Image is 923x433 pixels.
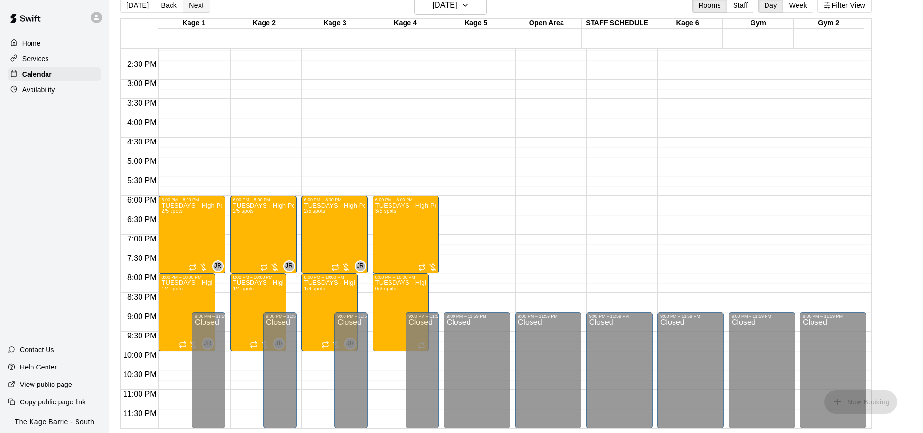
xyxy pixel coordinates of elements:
[285,261,293,271] span: JR
[283,260,295,272] div: JJ Rutherford
[189,263,197,271] span: Recurring event
[447,314,489,319] div: 9:00 PM – 11:59 PM
[447,319,507,427] div: Closed
[214,261,221,271] span: JR
[440,19,511,28] div: Kage 5
[660,314,703,319] div: 9:00 PM – 11:59 PM
[299,19,370,28] div: Kage 3
[511,19,582,28] div: Open Area
[233,275,275,280] div: 8:00 PM – 10:00 PM
[444,312,510,428] div: 9:00 PM – 11:59 PM: Closed
[370,19,441,28] div: Kage 4
[729,312,795,428] div: 9:00 PM – 11:59 PM: Closed
[20,397,86,407] p: Copy public page link
[375,286,397,291] span: 0/3 spots filled
[121,409,158,417] span: 11:30 PM
[125,312,159,321] span: 9:00 PM
[161,286,183,291] span: 1/4 spots filled
[195,319,222,427] div: Closed
[121,351,158,359] span: 10:00 PM
[301,273,358,351] div: 8:00 PM – 10:00 PM: TUESDAYS - High Performance Hitting Program - Baseball Program - 15U - 18U
[331,263,339,271] span: Recurring event
[260,263,268,271] span: Recurring event
[304,286,326,291] span: 1/4 spots filled
[22,54,49,64] p: Services
[304,197,344,202] div: 6:00 PM – 8:00 PM
[732,314,774,319] div: 9:00 PM – 11:59 PM
[15,417,94,427] p: The Kage Barrie - South
[803,314,845,319] div: 9:00 PM – 11:59 PM
[125,196,159,204] span: 6:00 PM
[8,51,101,66] a: Services
[233,197,273,202] div: 6:00 PM – 8:00 PM
[337,314,379,319] div: 9:00 PM – 11:59 PM
[233,286,254,291] span: 1/4 spots filled
[22,85,55,95] p: Availability
[233,208,254,214] span: 2/5 spots filled
[125,254,159,262] span: 7:30 PM
[418,263,426,271] span: Recurring event
[250,341,258,349] span: Recurring event
[652,19,723,28] div: Kage 6
[406,312,439,428] div: 9:00 PM – 11:59 PM: Closed
[125,138,159,146] span: 4:30 PM
[125,99,159,107] span: 3:30 PM
[20,380,72,389] p: View public page
[125,215,159,224] span: 6:30 PM
[8,82,101,97] a: Availability
[263,312,297,428] div: 9:00 PM – 11:59 PM: Closed
[195,314,237,319] div: 9:00 PM – 11:59 PM
[125,235,159,243] span: 7:00 PM
[287,260,295,272] span: JJ Rutherford
[359,260,366,272] span: JJ Rutherford
[373,273,429,351] div: 8:00 PM – 10:00 PM: TUESDAYS - High Performance Catchers Program - Baseball Program - 15U - 18U
[20,362,57,372] p: Help Center
[192,312,225,428] div: 9:00 PM – 11:59 PM: Closed
[22,38,41,48] p: Home
[373,196,439,273] div: 6:00 PM – 8:00 PM: TUESDAYS - High Performance Catchers Program - Baseball Program - 12U - 14U
[375,197,415,202] div: 6:00 PM – 8:00 PM
[22,69,52,79] p: Calendar
[179,341,187,349] span: Recurring event
[125,176,159,185] span: 5:30 PM
[8,67,101,81] div: Calendar
[794,19,864,28] div: Gym 2
[304,275,346,280] div: 8:00 PM – 10:00 PM
[657,312,724,428] div: 9:00 PM – 11:59 PM: Closed
[824,397,897,405] span: You don't have the permission to add bookings
[800,312,866,428] div: 9:00 PM – 11:59 PM: Closed
[803,319,863,427] div: Closed
[304,208,326,214] span: 2/5 spots filled
[375,275,418,280] div: 8:00 PM – 10:00 PM
[589,314,631,319] div: 9:00 PM – 11:59 PM
[121,390,158,398] span: 11:00 PM
[229,19,300,28] div: Kage 2
[266,314,308,319] div: 9:00 PM – 11:59 PM
[216,260,224,272] span: JJ Rutherford
[125,273,159,282] span: 8:00 PM
[408,314,451,319] div: 9:00 PM – 11:59 PM
[660,319,721,427] div: Closed
[125,60,159,68] span: 2:30 PM
[8,36,101,50] a: Home
[408,319,436,427] div: Closed
[518,314,560,319] div: 9:00 PM – 11:59 PM
[125,157,159,165] span: 5:00 PM
[357,261,364,271] span: JR
[125,332,159,340] span: 9:30 PM
[582,19,653,28] div: STAFF SCHEDULE
[230,273,287,351] div: 8:00 PM – 10:00 PM: TUESDAYS - High Performance Hitting Program - Baseball Program - 15U - 18U
[125,118,159,127] span: 4:00 PM
[158,19,229,28] div: Kage 1
[266,319,294,427] div: Closed
[723,19,794,28] div: Gym
[125,80,159,88] span: 3:00 PM
[515,312,581,428] div: 9:00 PM – 11:59 PM: Closed
[161,197,201,202] div: 6:00 PM – 8:00 PM
[212,260,224,272] div: JJ Rutherford
[125,293,159,301] span: 8:30 PM
[375,208,397,214] span: 3/5 spots filled
[337,319,365,427] div: Closed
